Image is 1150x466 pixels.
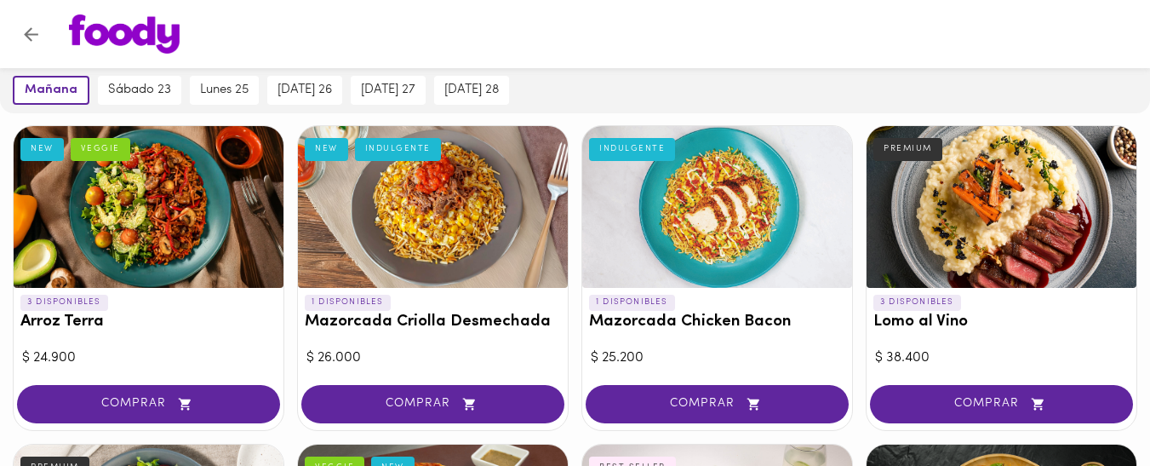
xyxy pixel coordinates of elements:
div: $ 26.000 [306,348,559,368]
button: COMPRAR [870,385,1133,423]
div: NEW [20,138,64,160]
div: $ 38.400 [875,348,1128,368]
span: COMPRAR [607,397,827,411]
button: [DATE] 27 [351,76,426,105]
div: INDULGENTE [589,138,675,160]
button: [DATE] 28 [434,76,509,105]
span: [DATE] 26 [277,83,332,98]
button: COMPRAR [17,385,280,423]
p: 3 DISPONIBLES [873,295,961,310]
button: sábado 23 [98,76,181,105]
p: 1 DISPONIBLES [305,295,391,310]
button: [DATE] 26 [267,76,342,105]
span: COMPRAR [891,397,1112,411]
span: [DATE] 28 [444,83,499,98]
p: 1 DISPONIBLES [589,295,675,310]
div: INDULGENTE [355,138,441,160]
span: mañana [25,83,77,98]
h3: Lomo al Vino [873,314,1130,331]
div: Mazorcada Criolla Desmechada [298,126,568,288]
div: $ 24.900 [22,348,275,368]
h3: Arroz Terra [20,314,277,331]
p: 3 DISPONIBLES [20,295,108,310]
iframe: Messagebird Livechat Widget [1051,367,1133,449]
div: $ 25.200 [591,348,844,368]
div: Mazorcada Chicken Bacon [582,126,852,288]
h3: Mazorcada Chicken Bacon [589,314,845,331]
span: COMPRAR [323,397,543,411]
div: PREMIUM [873,138,942,160]
div: NEW [305,138,348,160]
button: COMPRAR [586,385,849,423]
button: Volver [10,14,52,55]
img: logo.png [69,14,180,54]
h3: Mazorcada Criolla Desmechada [305,314,561,331]
span: sábado 23 [108,83,171,98]
div: Lomo al Vino [867,126,1136,288]
button: lunes 25 [190,76,259,105]
span: lunes 25 [200,83,249,98]
div: Arroz Terra [14,126,283,288]
button: COMPRAR [301,385,564,423]
div: VEGGIE [71,138,130,160]
span: COMPRAR [38,397,259,411]
span: [DATE] 27 [361,83,415,98]
button: mañana [13,76,89,105]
